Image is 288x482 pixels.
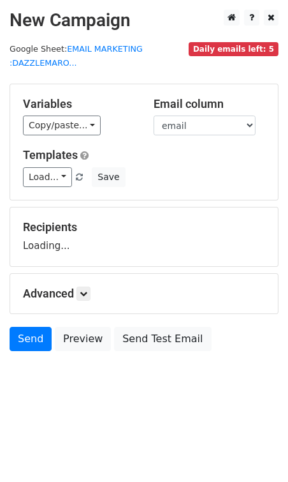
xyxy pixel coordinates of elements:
a: Preview [55,327,111,351]
small: Google Sheet: [10,44,143,68]
span: Daily emails left: 5 [189,42,278,56]
h2: New Campaign [10,10,278,31]
button: Save [92,167,125,187]
h5: Recipients [23,220,265,234]
a: Send Test Email [114,327,211,351]
a: Send [10,327,52,351]
h5: Email column [154,97,265,111]
a: EMAIL MARKETING :DAZZLEMARO... [10,44,143,68]
div: Loading... [23,220,265,253]
a: Copy/paste... [23,116,101,135]
a: Load... [23,167,72,187]
a: Templates [23,148,78,162]
a: Daily emails left: 5 [189,44,278,54]
h5: Advanced [23,287,265,301]
h5: Variables [23,97,134,111]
